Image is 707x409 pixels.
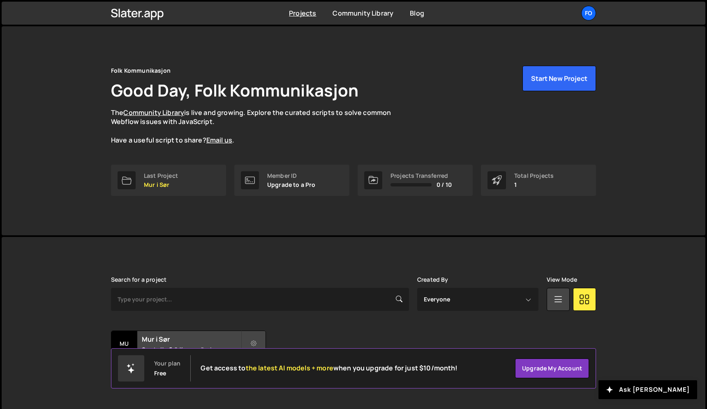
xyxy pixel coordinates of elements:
[581,6,596,21] a: Fo
[390,172,452,179] div: Projects Transferred
[437,182,452,188] span: 0 / 10
[142,346,241,353] small: Created by Folk Kommunikasjon
[111,66,171,76] div: Folk Kommunikasjon
[514,182,554,188] p: 1
[267,182,316,188] p: Upgrade to a Pro
[515,358,589,378] a: Upgrade my account
[154,360,180,367] div: Your plan
[201,364,457,372] h2: Get access to when you upgrade for just $10/month!
[333,9,393,18] a: Community Library
[144,182,178,188] p: Mur i Sør
[111,79,358,101] h1: Good Day, Folk Kommunikasjon
[410,9,424,18] a: Blog
[111,288,409,311] input: Type your project...
[267,172,316,179] div: Member ID
[144,172,178,179] div: Last Project
[111,108,407,145] p: The is live and growing. Explore the curated scripts to solve common Webflow issues with JavaScri...
[123,108,184,117] a: Community Library
[547,276,577,283] label: View Mode
[142,335,241,344] h2: Mur i Sør
[522,66,596,91] button: Start New Project
[289,9,316,18] a: Projects
[246,363,333,372] span: the latest AI models + more
[206,136,232,145] a: Email us
[111,165,226,196] a: Last Project Mur i Sør
[154,370,166,377] div: Free
[598,380,697,399] button: Ask [PERSON_NAME]
[111,331,266,382] a: Mu Mur i Sør Created by Folk Kommunikasjon 13 pages, last updated by Folk Kommunikasjon [DATE]
[514,172,554,179] div: Total Projects
[417,276,448,283] label: Created By
[111,331,137,357] div: Mu
[111,276,166,283] label: Search for a project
